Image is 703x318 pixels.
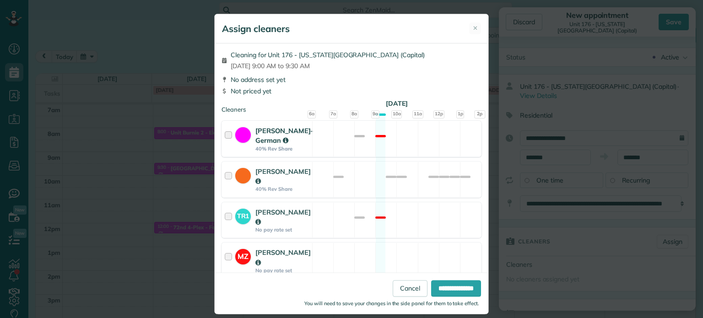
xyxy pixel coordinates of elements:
[222,75,481,84] div: No address set yet
[255,208,311,226] strong: [PERSON_NAME]
[304,301,479,307] small: You will need to save your changes in the side panel for them to take effect.
[393,280,427,297] a: Cancel
[473,24,478,32] span: ✕
[222,22,290,35] h5: Assign cleaners
[255,248,311,266] strong: [PERSON_NAME]
[255,126,313,145] strong: [PERSON_NAME]-German
[255,167,311,185] strong: [PERSON_NAME]
[255,226,311,233] strong: No pay rate set
[231,61,425,70] span: [DATE] 9:00 AM to 9:30 AM
[222,86,481,96] div: Not priced yet
[255,146,313,152] strong: 40% Rev Share
[222,105,481,108] div: Cleaners
[255,267,311,274] strong: No pay rate set
[231,50,425,59] span: Cleaning for Unit 176 - [US_STATE][GEOGRAPHIC_DATA] (Capital)
[235,249,251,262] strong: MZ
[235,209,251,221] strong: TR1
[255,186,311,192] strong: 40% Rev Share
